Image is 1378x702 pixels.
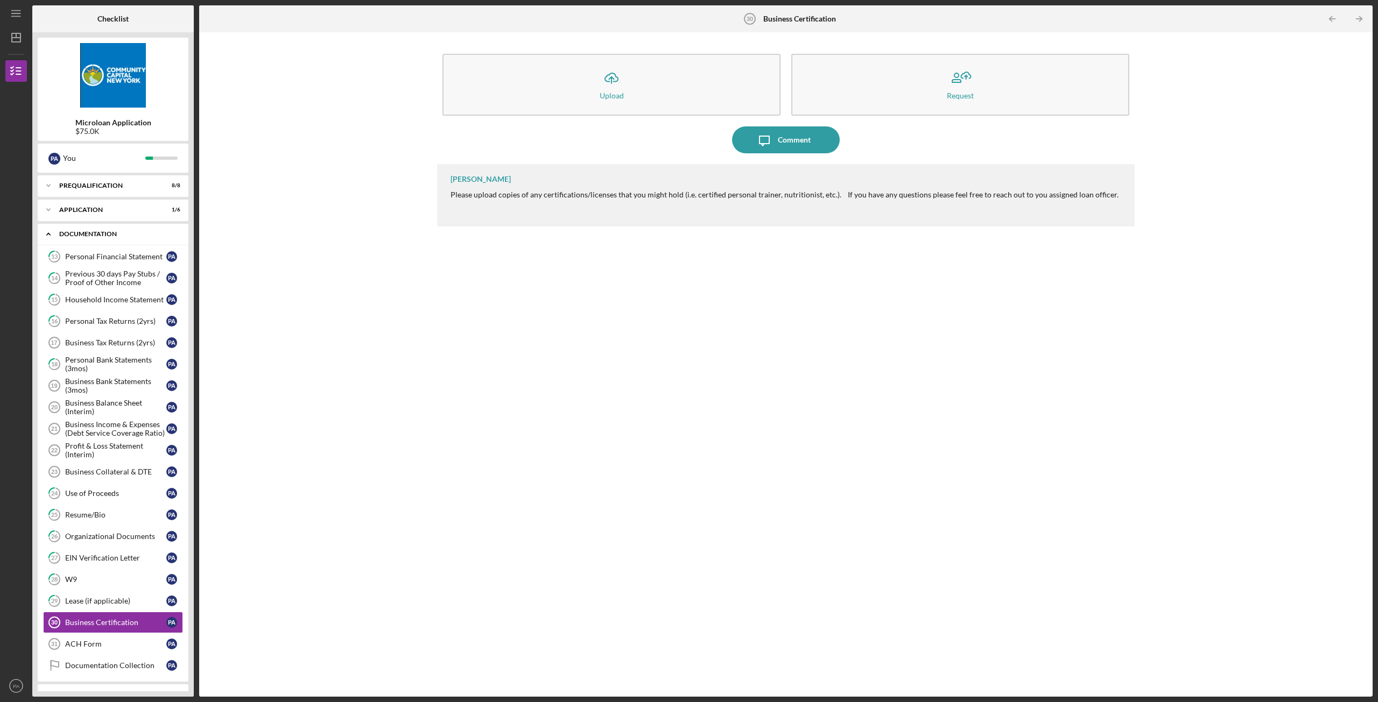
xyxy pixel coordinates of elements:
[161,182,180,189] div: 8 / 8
[947,91,974,100] div: Request
[166,337,177,348] div: P A
[166,617,177,628] div: P A
[65,640,166,648] div: ACH Form
[43,569,183,590] a: 28W9PA
[43,590,183,612] a: 29Lease (if applicable)PA
[166,639,177,649] div: P A
[732,126,840,153] button: Comment
[65,338,166,347] div: Business Tax Returns (2yrs)
[43,267,183,289] a: 14Previous 30 days Pay Stubs / Proof of Other IncomePA
[166,509,177,520] div: P A
[166,423,177,434] div: P A
[166,273,177,283] div: P A
[43,504,183,526] a: 25Resume/BioPA
[51,533,58,540] tspan: 26
[65,356,166,373] div: Personal Bank Statements (3mos)
[65,252,166,261] div: Personal Financial Statement
[65,575,166,584] div: W9
[166,251,177,262] div: P A
[75,127,151,136] div: $75.0K
[13,683,20,689] text: PA
[59,231,175,237] div: Documentation
[65,532,166,541] div: Organizational Documents
[600,91,624,100] div: Upload
[166,660,177,671] div: P A
[65,489,166,498] div: Use of Proceeds
[63,149,145,167] div: You
[65,270,166,287] div: Previous 30 days Pay Stubs / Proof of Other Income
[763,15,836,23] b: Business Certification
[166,359,177,370] div: P A
[51,490,58,497] tspan: 24
[451,189,1119,201] p: Please upload copies of any certifications/licenses that you might hold (i.e. certified personal ...
[65,317,166,325] div: Personal Tax Returns (2yrs)
[65,442,166,459] div: Profit & Loss Statement (Interim)
[65,597,166,605] div: Lease (if applicable)
[166,294,177,305] div: P A
[51,512,58,519] tspan: 25
[166,531,177,542] div: P A
[166,574,177,585] div: P A
[166,445,177,456] div: P A
[43,483,183,504] a: 24Use of ProceedsPA
[5,675,27,697] button: PA
[65,420,166,437] div: Business Income & Expenses (Debt Service Coverage Ratio)
[166,402,177,413] div: P A
[65,467,166,476] div: Business Collateral & DTE
[161,207,180,213] div: 1 / 6
[65,399,166,416] div: Business Balance Sheet (Interim)
[43,353,183,375] a: 18Personal Bank Statements (3mos)PA
[43,526,183,547] a: 26Organizational DocumentsPA
[48,153,60,165] div: P A
[43,375,183,396] a: 19Business Bank Statements (3mos)PA
[166,466,177,477] div: P A
[43,396,183,418] a: 20Business Balance Sheet (Interim)PA
[51,576,58,583] tspan: 28
[51,253,58,260] tspan: 13
[51,382,57,389] tspan: 19
[51,426,58,432] tspan: 21
[166,488,177,499] div: P A
[166,552,177,563] div: P A
[59,182,153,189] div: Prequalification
[43,547,183,569] a: 27EIN Verification LetterPA
[51,447,58,453] tspan: 22
[166,316,177,327] div: P A
[59,207,153,213] div: Application
[51,361,58,368] tspan: 18
[166,380,177,391] div: P A
[43,289,183,310] a: 15Household Income StatementPA
[43,633,183,655] a: 31ACH FormPA
[51,339,57,346] tspan: 17
[65,618,166,627] div: Business Certification
[65,554,166,562] div: EIN Verification Letter
[43,246,183,267] a: 13Personal Financial StatementPA
[746,16,753,22] tspan: 30
[65,510,166,519] div: Resume/Bio
[43,612,183,633] a: 30Business CertificationPA
[65,295,166,304] div: Household Income Statement
[778,126,811,153] div: Comment
[75,118,151,127] b: Microloan Application
[51,555,58,562] tspan: 27
[65,377,166,394] div: Business Bank Statements (3mos)
[38,43,188,108] img: Product logo
[43,461,183,483] a: 23Business Collateral & DTEPA
[51,469,58,475] tspan: 23
[451,175,511,183] div: [PERSON_NAME]
[51,598,58,605] tspan: 29
[43,418,183,439] a: 21Business Income & Expenses (Debt Service Coverage Ratio)PA
[43,439,183,461] a: 22Profit & Loss Statement (Interim)PA
[51,296,58,303] tspan: 15
[65,661,166,670] div: Documentation Collection
[51,404,58,410] tspan: 20
[442,54,781,116] button: Upload
[51,318,58,325] tspan: 16
[43,310,183,332] a: 16Personal Tax Returns (2yrs)PA
[43,332,183,353] a: 17Business Tax Returns (2yrs)PA
[43,655,183,676] a: Documentation CollectionPA
[97,15,129,23] b: Checklist
[791,54,1129,116] button: Request
[51,641,58,647] tspan: 31
[51,275,58,282] tspan: 14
